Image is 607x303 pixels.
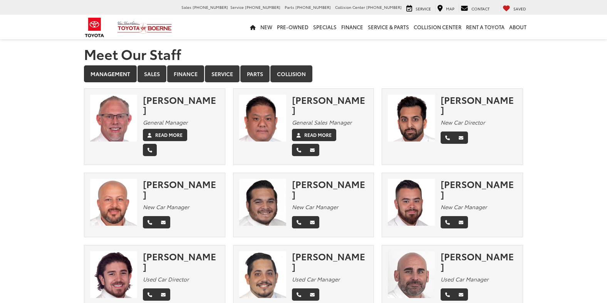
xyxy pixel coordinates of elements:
label: Read More [304,132,332,138]
div: [PERSON_NAME] [143,179,219,199]
span: Map [446,6,454,12]
a: Parts [240,65,270,82]
div: [PERSON_NAME] [292,179,368,199]
span: [PHONE_NUMBER] [193,4,228,10]
em: New Car Manager [292,203,338,211]
a: Rent a Toyota [464,15,507,39]
a: Contact [459,4,491,12]
div: [PERSON_NAME] [441,251,517,271]
img: Toyota [80,15,109,40]
img: Tuan Tran [239,95,286,142]
div: [PERSON_NAME] [292,95,368,115]
img: Chris Franklin [90,95,137,142]
img: Aman Shiekh [388,95,435,142]
a: Phone [143,288,157,301]
a: Home [248,15,258,39]
span: Collision Center [335,4,365,10]
span: Service [416,6,431,12]
a: Finance [167,65,204,82]
em: New Car Director [441,118,485,126]
div: [PERSON_NAME] [143,95,219,115]
a: Finance [339,15,366,39]
a: Collision [270,65,312,82]
a: Email [156,288,170,301]
a: Sales [137,65,166,82]
div: [PERSON_NAME] [441,179,517,199]
a: Phone [143,216,157,228]
span: [PHONE_NUMBER] [295,4,331,10]
div: [PERSON_NAME] [441,95,517,115]
a: New [258,15,275,39]
img: David Padilla [90,251,137,298]
a: Phone [292,144,306,156]
a: Management [84,65,137,82]
a: Specials [311,15,339,39]
img: Sam Abraham [90,179,137,226]
em: New Car Manager [441,203,487,211]
em: General Manager [143,118,188,126]
div: [PERSON_NAME] [292,251,368,271]
a: Phone [441,132,454,144]
a: Service & Parts: Opens in a new tab [366,15,411,39]
em: Used Car Manager [292,275,340,283]
span: Sales [181,4,191,10]
a: Email [454,132,468,144]
span: [PHONE_NUMBER] [245,4,280,10]
em: New Car Manager [143,203,189,211]
em: Used Car Manager [441,275,488,283]
a: Email [305,288,319,301]
span: Parts [285,4,294,10]
a: Pre-Owned [275,15,311,39]
a: Map [435,4,456,12]
a: Phone [292,288,306,301]
span: Contact [471,6,490,12]
div: [PERSON_NAME] [143,251,219,271]
h1: Meet Our Staff [84,46,523,62]
a: Email [156,216,170,228]
a: Service [205,65,240,82]
a: Collision Center [411,15,464,39]
img: Gregg Dickey [388,251,435,298]
a: Email [454,216,468,228]
a: My Saved Vehicles [501,4,528,12]
label: Read More [155,132,183,138]
div: Department Tabs [84,65,523,83]
a: Phone [441,288,454,301]
a: Email [454,288,468,301]
a: Read More [292,129,336,141]
a: Email [305,216,319,228]
img: Jerry Gomez [239,179,286,226]
a: Phone [143,144,157,156]
em: Used Car Director [143,275,189,283]
a: Email [305,144,319,156]
a: Phone [441,216,454,228]
img: Vic Vaughan Toyota of Boerne [117,21,172,34]
a: Service [404,4,433,12]
img: Aaron Cooper [388,179,435,226]
a: Read More [143,129,187,141]
a: Phone [292,216,306,228]
span: Saved [513,6,526,12]
em: General Sales Manager [292,118,352,126]
span: [PHONE_NUMBER] [366,4,402,10]
a: About [507,15,529,39]
span: Service [230,4,244,10]
img: Larry Horn [239,251,286,298]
